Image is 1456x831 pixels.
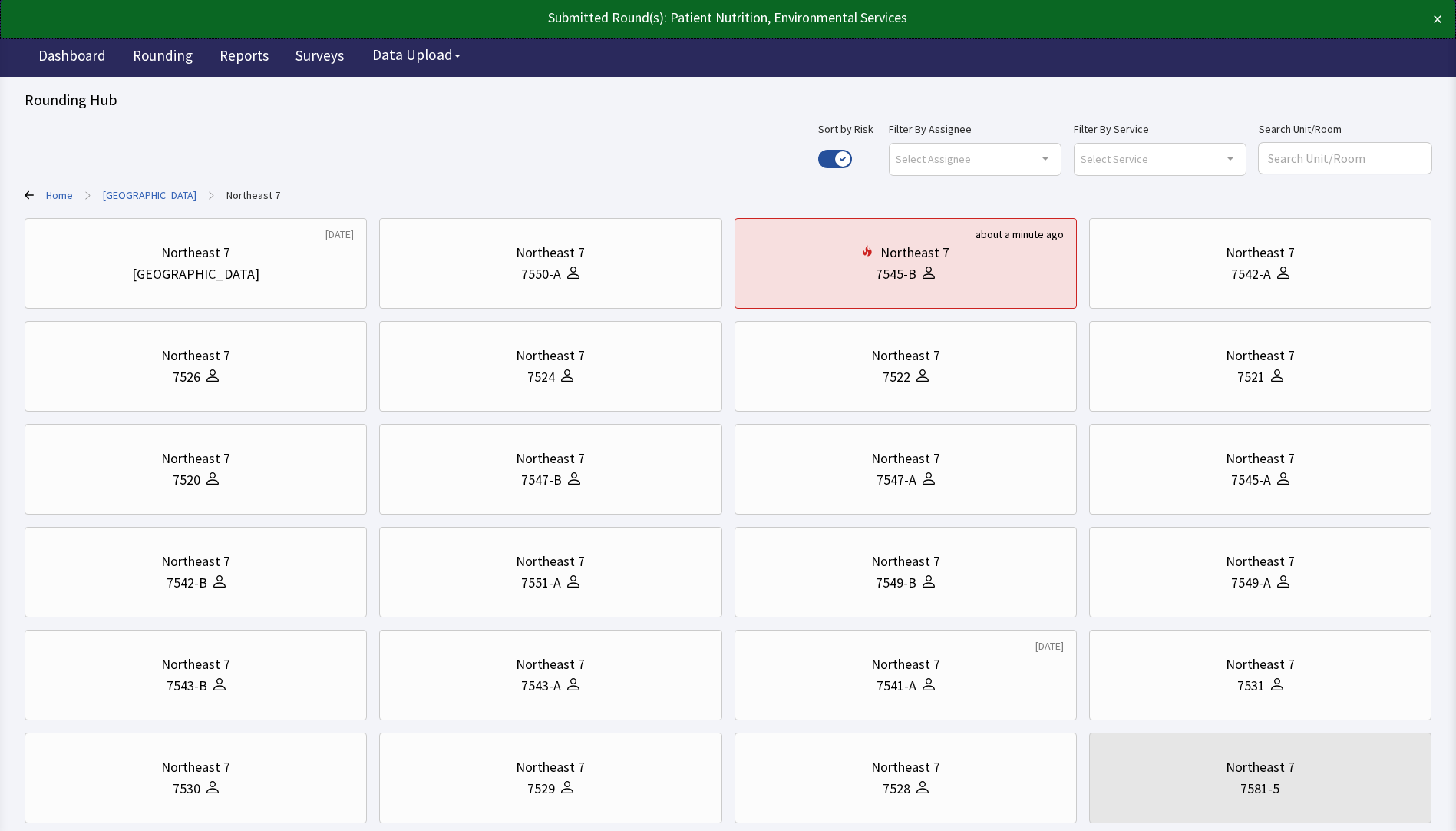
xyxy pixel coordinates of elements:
[1433,7,1442,31] button: ×
[226,187,280,203] a: Northeast 7
[132,263,259,285] div: [GEOGRAPHIC_DATA]
[1237,675,1265,697] div: 7531
[1226,551,1295,572] div: Northeast 7
[161,551,230,572] div: Northeast 7
[167,572,207,594] div: 7542-B
[1081,150,1148,167] span: Select Service
[284,38,355,77] a: Surveys
[363,41,470,69] button: Data Upload
[1226,242,1295,263] div: Northeast 7
[1231,469,1271,491] div: 7545-A
[880,242,949,263] div: Northeast 7
[161,448,230,469] div: Northeast 7
[516,757,585,778] div: Northeast 7
[527,778,555,800] div: 7529
[976,227,1064,242] div: about a minute ago
[876,572,916,594] div: 7549-B
[27,38,117,77] a: Dashboard
[167,675,207,697] div: 7543-B
[1035,638,1064,654] div: [DATE]
[527,366,555,388] div: 7524
[521,675,561,697] div: 7543-A
[521,572,561,594] div: 7551-A
[516,345,585,366] div: Northeast 7
[896,150,971,167] span: Select Assignee
[209,180,214,210] span: >
[1237,366,1265,388] div: 7521
[871,551,940,572] div: Northeast 7
[85,180,91,210] span: >
[1074,120,1246,138] label: Filter By Service
[173,778,200,800] div: 7530
[103,187,196,203] a: Bridgeport Hospital
[521,469,562,491] div: 7547-B
[1259,120,1431,138] label: Search Unit/Room
[871,757,940,778] div: Northeast 7
[877,675,916,697] div: 7541-A
[1226,757,1295,778] div: Northeast 7
[173,366,200,388] div: 7526
[121,38,204,77] a: Rounding
[871,654,940,675] div: Northeast 7
[883,778,910,800] div: 7528
[876,263,916,285] div: 7545-B
[516,448,585,469] div: Northeast 7
[1231,572,1271,594] div: 7549-A
[1226,448,1295,469] div: Northeast 7
[889,120,1061,138] label: Filter By Assignee
[516,551,585,572] div: Northeast 7
[161,242,230,263] div: Northeast 7
[161,757,230,778] div: Northeast 7
[1226,654,1295,675] div: Northeast 7
[14,7,1299,28] div: Submitted Round(s): Patient Nutrition, Environmental Services
[1226,345,1295,366] div: Northeast 7
[871,345,940,366] div: Northeast 7
[46,187,73,203] a: Home
[516,242,585,263] div: Northeast 7
[325,227,354,242] div: [DATE]
[521,263,561,285] div: 7550-A
[1240,778,1279,800] div: 7581-5
[818,120,873,138] label: Sort by Risk
[883,366,910,388] div: 7522
[877,469,916,491] div: 7547-A
[161,345,230,366] div: Northeast 7
[161,654,230,675] div: Northeast 7
[1259,143,1431,174] input: Search Unit/Room
[1231,263,1271,285] div: 7542-A
[25,89,1431,111] div: Rounding Hub
[208,38,280,77] a: Reports
[516,654,585,675] div: Northeast 7
[173,469,200,491] div: 7520
[871,448,940,469] div: Northeast 7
